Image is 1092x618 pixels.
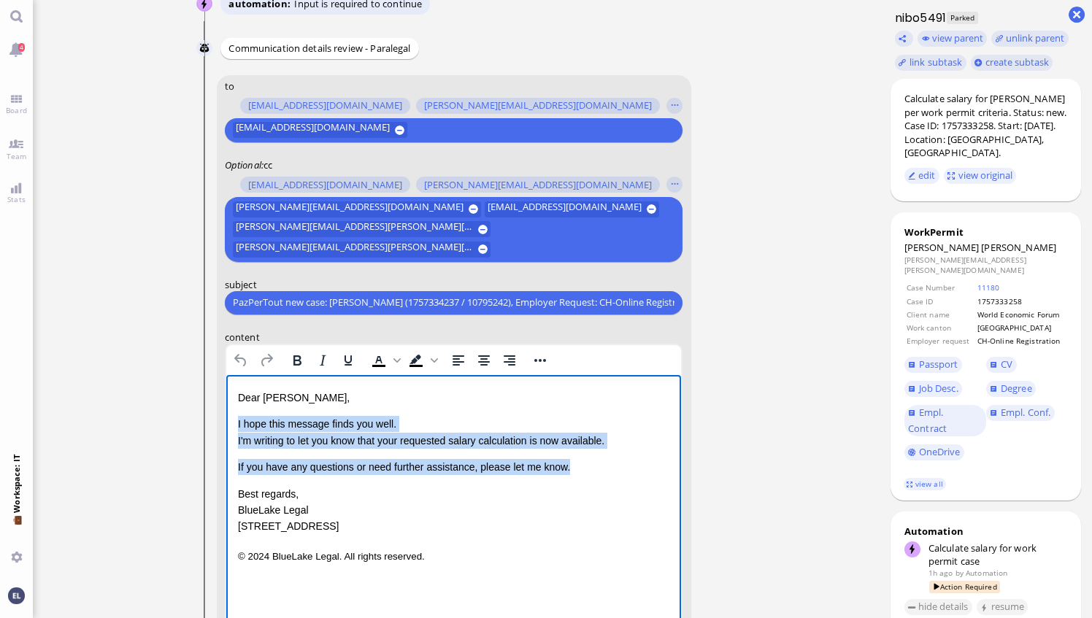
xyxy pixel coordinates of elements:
[18,43,25,52] span: 4
[904,241,980,254] span: [PERSON_NAME]
[236,242,473,258] span: [PERSON_NAME][EMAIL_ADDRESS][PERSON_NAME][DOMAIN_NAME]
[225,330,260,343] span: content
[986,381,1036,397] a: Degree
[220,38,418,59] div: Communication details review - Paralegal
[904,168,940,184] button: edit
[236,201,464,217] span: [PERSON_NAME][EMAIL_ADDRESS][DOMAIN_NAME]
[446,349,471,370] button: Align left
[928,541,1069,568] div: Calculate salary for work permit case
[966,568,1007,578] span: automation@bluelakelegal.com
[310,349,335,370] button: Italic
[248,100,402,112] span: [EMAIL_ADDRESS][DOMAIN_NAME]
[264,158,272,171] span: cc
[11,513,22,546] span: 💼 Workspace: IT
[919,358,958,371] span: Passport
[981,241,1056,254] span: [PERSON_NAME]
[895,31,914,47] button: Copy ticket nibo5491 link to clipboard
[233,122,407,138] button: [EMAIL_ADDRESS][DOMAIN_NAME]
[472,349,496,370] button: Align center
[424,179,652,190] span: [PERSON_NAME][EMAIL_ADDRESS][DOMAIN_NAME]
[424,100,652,112] span: [PERSON_NAME][EMAIL_ADDRESS][DOMAIN_NAME]
[240,98,410,114] button: [EMAIL_ADDRESS][DOMAIN_NAME]
[908,406,947,435] span: Empl. Contract
[971,55,1053,71] button: create subtask
[485,201,659,217] button: [EMAIL_ADDRESS][DOMAIN_NAME]
[906,296,975,307] td: Case ID
[991,31,1069,47] button: unlink parent
[233,242,491,258] button: [PERSON_NAME][EMAIL_ADDRESS][PERSON_NAME][DOMAIN_NAME]
[904,405,986,436] a: Empl. Contract
[906,322,975,333] td: Work canton
[285,349,309,370] button: Bold
[977,599,1028,615] button: resume
[416,177,660,193] button: [PERSON_NAME][EMAIL_ADDRESS][DOMAIN_NAME]
[904,599,973,615] button: hide details
[904,225,1069,239] div: WorkPermit
[906,282,975,293] td: Case Number
[1001,406,1050,419] span: Empl. Conf.
[947,12,978,24] span: Parked
[977,335,1067,347] td: CH-Online Registration
[928,568,953,578] span: 1h ago
[977,322,1067,333] td: [GEOGRAPHIC_DATA]
[497,349,522,370] button: Align right
[2,105,31,115] span: Board
[416,98,660,114] button: [PERSON_NAME][EMAIL_ADDRESS][DOMAIN_NAME]
[929,581,1000,593] span: Action Required
[918,31,988,47] button: view parent
[944,168,1017,184] button: view original
[1001,358,1012,371] span: CV
[233,201,481,217] button: [PERSON_NAME][EMAIL_ADDRESS][DOMAIN_NAME]
[906,309,975,320] td: Client name
[248,179,402,190] span: [EMAIL_ADDRESS][DOMAIN_NAME]
[488,201,642,217] span: [EMAIL_ADDRESS][DOMAIN_NAME]
[955,568,964,578] span: by
[233,221,491,237] button: [PERSON_NAME][EMAIL_ADDRESS][PERSON_NAME][DOMAIN_NAME]
[904,381,963,397] a: Job Desc.
[910,55,963,69] span: link subtask
[225,277,257,290] span: subject
[977,296,1067,307] td: 1757333258
[986,405,1055,421] a: Empl. Conf.
[895,55,966,71] task-group-action-menu: link subtask
[8,587,24,603] img: You
[404,349,440,370] div: Background color Black
[891,9,946,26] h1: nibo5491
[254,349,279,370] button: Redo
[528,349,553,370] button: Reveal or hide additional toolbar items
[977,309,1067,320] td: World Economic Forum
[977,282,1000,293] a: 11180
[225,158,264,171] em: :
[225,79,234,92] span: to
[904,444,965,460] a: OneDrive
[236,221,473,237] span: [PERSON_NAME][EMAIL_ADDRESS][PERSON_NAME][DOMAIN_NAME]
[336,349,361,370] button: Underline
[919,382,958,395] span: Job Desc.
[1001,382,1032,395] span: Degree
[904,255,1069,276] dd: [PERSON_NAME][EMAIL_ADDRESS][PERSON_NAME][DOMAIN_NAME]
[236,122,390,138] span: [EMAIL_ADDRESS][DOMAIN_NAME]
[904,478,946,490] a: view all
[228,349,253,370] button: Undo
[904,92,1069,160] div: Calculate salary for [PERSON_NAME] per work permit criteria. Status: new. Case ID: 1757333258. St...
[3,151,31,161] span: Team
[4,194,29,204] span: Stats
[225,158,261,171] span: Optional
[986,357,1017,373] a: CV
[906,335,975,347] td: Employer request
[904,357,963,373] a: Passport
[240,177,410,193] button: [EMAIL_ADDRESS][DOMAIN_NAME]
[904,525,1069,538] div: Automation
[366,349,403,370] div: Text color Black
